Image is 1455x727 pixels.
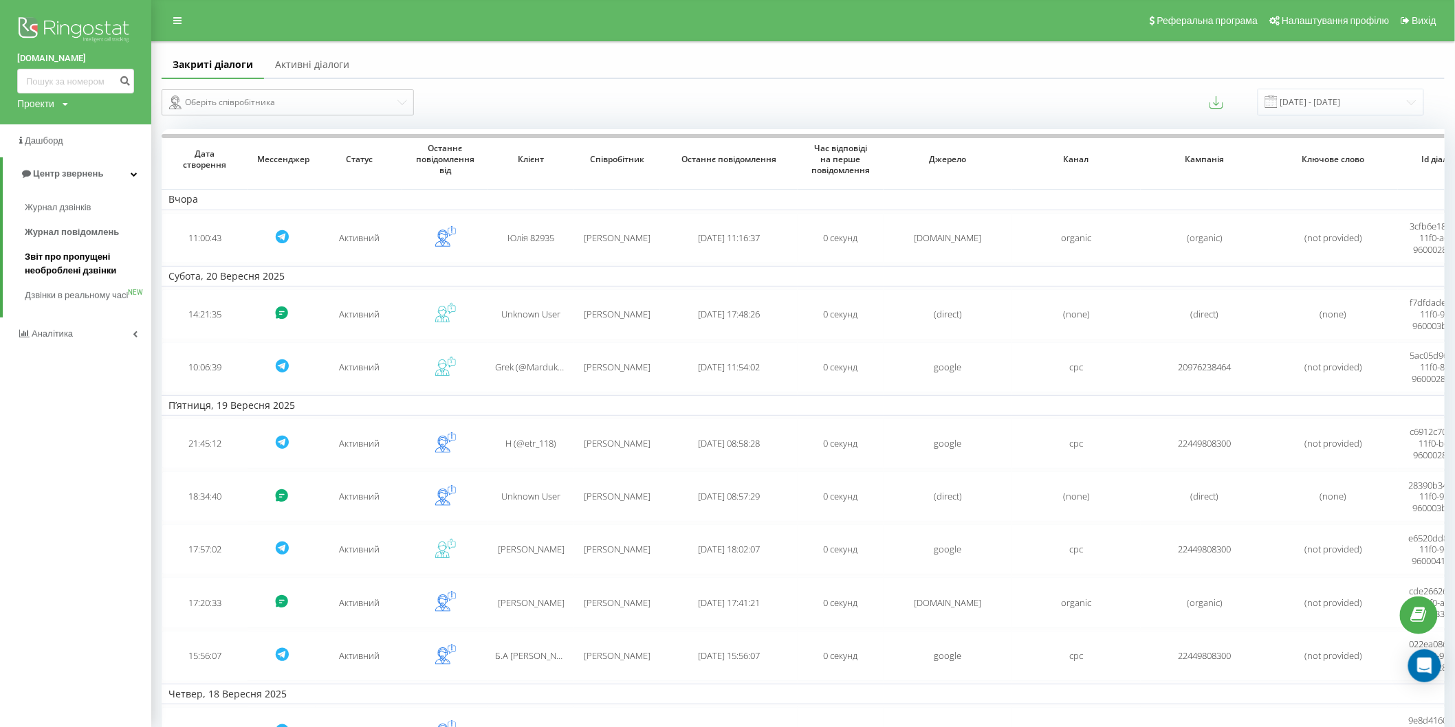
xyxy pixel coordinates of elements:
[162,577,248,627] td: 17:20:33
[169,94,395,111] div: Оберіть співробітника
[172,148,237,170] span: Дата створення
[25,245,151,283] a: Звіт про пропущені необроблені дзвінки
[584,232,650,244] span: [PERSON_NAME]
[1062,232,1092,244] span: organic
[584,490,650,502] span: [PERSON_NAME]
[316,289,402,339] td: Активний
[698,361,760,373] span: [DATE] 11:54:02
[896,154,999,165] span: Джерело
[1188,232,1223,244] span: (organic)
[1025,154,1128,165] span: Канал
[25,250,144,278] span: Звіт про пропущені необроблені дзвінки
[698,596,760,609] span: [DATE] 17:41:21
[1320,490,1347,502] span: (none)
[1063,308,1090,320] span: (none)
[316,342,402,392] td: Активний
[316,524,402,574] td: Активний
[25,195,151,220] a: Журнал дзвінків
[1070,543,1084,555] span: cpc
[327,154,392,165] span: Статус
[1408,649,1441,682] div: Open Intercom Messenger
[257,154,307,165] span: Мессенджер
[798,342,884,392] td: 0 секунд
[1179,649,1232,662] span: 22449808300
[162,524,248,574] td: 17:57:02
[502,490,561,502] span: Unknown User
[25,201,91,214] span: Журнал дзвінків
[798,418,884,469] td: 0 секунд
[316,631,402,681] td: Активний
[915,596,982,609] span: [DOMAIN_NAME]
[316,577,402,627] td: Активний
[162,213,248,263] td: 11:00:43
[798,213,884,263] td: 0 секунд
[798,471,884,522] td: 0 секунд
[17,97,54,111] div: Проекти
[1282,154,1385,165] span: Ключове слово
[1282,15,1389,26] span: Налаштування профілю
[698,232,760,244] span: [DATE] 11:16:37
[1070,649,1084,662] span: cpc
[32,328,73,339] span: Аналiтика
[584,308,650,320] span: [PERSON_NAME]
[162,342,248,392] td: 10:06:39
[1191,490,1219,502] span: (direct)
[584,649,650,662] span: [PERSON_NAME]
[508,232,555,244] span: Юлія 82935
[1191,308,1219,320] span: (direct)
[1305,596,1363,609] span: (not provided)
[915,232,982,244] span: [DOMAIN_NAME]
[1305,543,1363,555] span: (not provided)
[698,543,760,555] span: [DATE] 18:02:07
[1305,361,1363,373] span: (not provided)
[495,361,580,373] span: Grek (@Marduk2000)
[798,289,884,339] td: 0 секунд
[316,471,402,522] td: Активний
[162,52,264,79] a: Закриті діалоги
[162,471,248,522] td: 18:34:40
[25,220,151,245] a: Журнал повідомлень
[698,649,760,662] span: [DATE] 15:56:07
[33,168,103,179] span: Центр звернень
[1305,437,1363,449] span: (not provided)
[1179,437,1232,449] span: 22449808300
[264,52,360,79] a: Активні діалоги
[1070,437,1084,449] span: cpc
[584,543,650,555] span: [PERSON_NAME]
[502,308,561,320] span: Unknown User
[162,631,248,681] td: 15:56:07
[934,543,962,555] span: google
[498,596,565,609] span: [PERSON_NAME]
[17,69,134,93] input: Пошук за номером
[25,135,63,146] span: Дашборд
[808,143,873,175] span: Час відповіді на перше повідомлення
[3,157,151,190] a: Центр звернень
[934,437,962,449] span: google
[798,577,884,627] td: 0 секунд
[934,649,962,662] span: google
[1070,361,1084,373] span: cpc
[162,289,248,339] td: 14:21:35
[698,308,760,320] span: [DATE] 17:48:26
[25,225,119,239] span: Журнал повідомлень
[934,361,962,373] span: google
[1305,649,1363,662] span: (not provided)
[584,361,650,373] span: [PERSON_NAME]
[1188,596,1223,609] span: (organic)
[698,437,760,449] span: [DATE] 08:58:28
[798,631,884,681] td: 0 секунд
[506,437,557,449] span: H (@etr_118)
[698,490,760,502] span: [DATE] 08:57:29
[1062,596,1092,609] span: organic
[1063,490,1090,502] span: (none)
[934,308,962,320] span: (direct)
[584,437,650,449] span: [PERSON_NAME]
[673,154,785,165] span: Останнє повідомлення
[934,490,962,502] span: (direct)
[498,543,565,555] span: [PERSON_NAME]
[17,14,134,48] img: Ringostat logo
[316,213,402,263] td: Активний
[413,143,478,175] span: Останнє повідомлення від
[25,289,128,302] span: Дзвінки в реальному часі
[584,596,650,609] span: [PERSON_NAME]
